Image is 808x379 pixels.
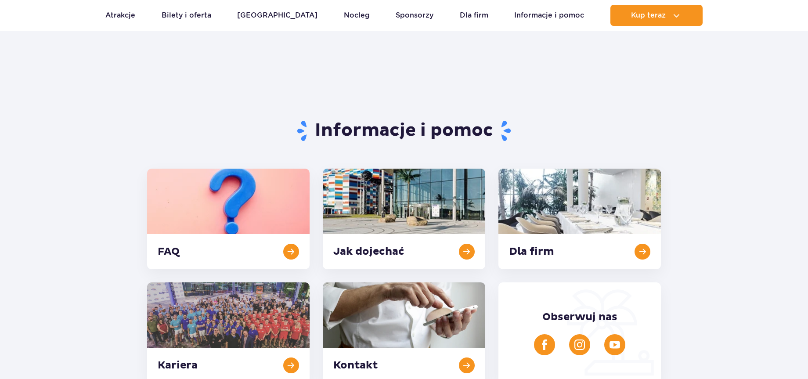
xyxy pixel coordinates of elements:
a: Bilety i oferta [162,5,211,26]
img: Facebook [539,339,550,350]
span: Obserwuj nas [542,310,617,324]
span: Kup teraz [631,11,666,19]
img: Instagram [574,339,585,350]
a: Dla firm [460,5,488,26]
a: [GEOGRAPHIC_DATA] [237,5,317,26]
a: Atrakcje [105,5,135,26]
img: YouTube [610,339,620,350]
h1: Informacje i pomoc [147,119,661,142]
a: Sponsorzy [396,5,433,26]
button: Kup teraz [610,5,703,26]
a: Informacje i pomoc [514,5,584,26]
a: Nocleg [344,5,370,26]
